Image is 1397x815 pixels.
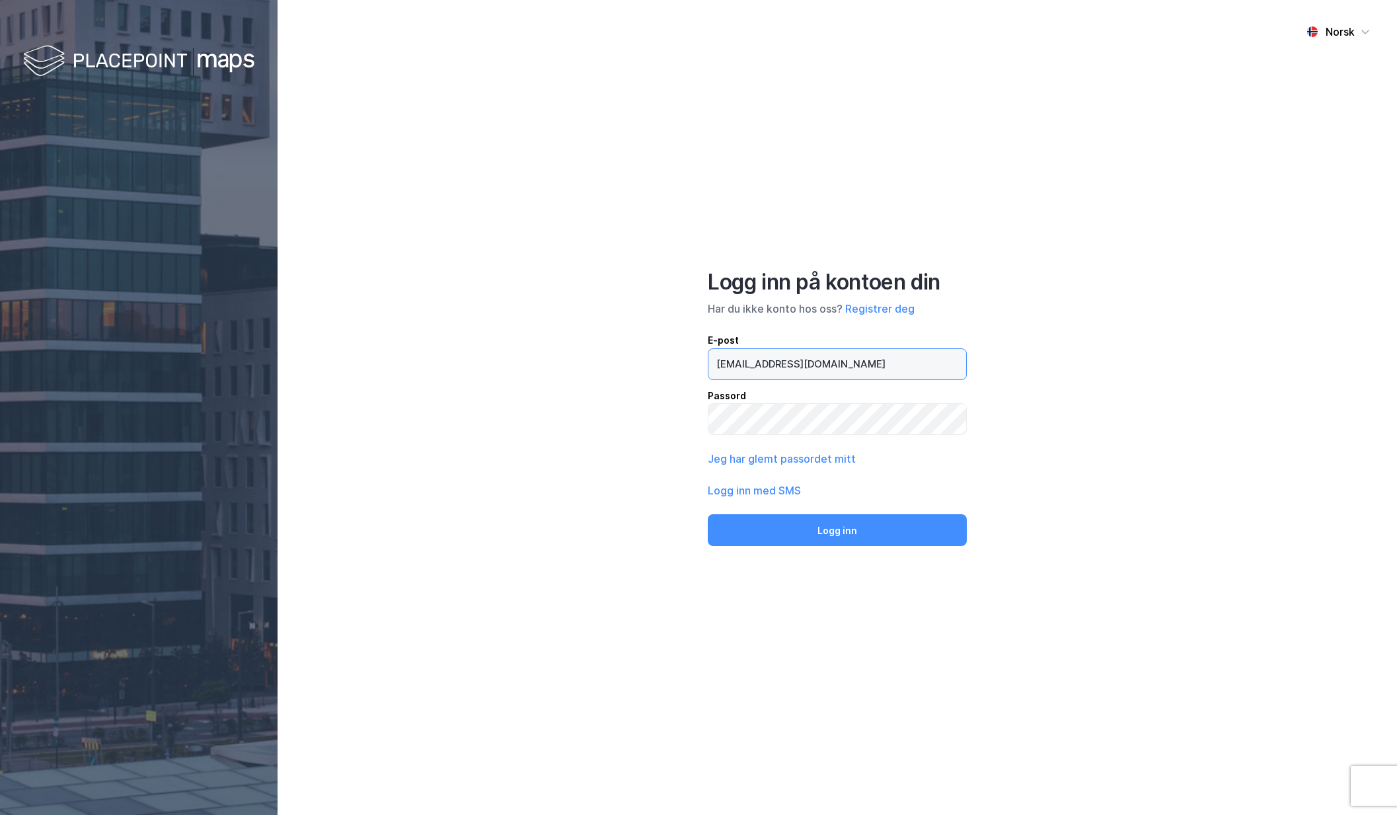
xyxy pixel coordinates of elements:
div: Kontrollprogram for chat [1331,752,1397,815]
button: Registrer deg [845,301,915,317]
iframe: Chat Widget [1331,752,1397,815]
button: Logg inn [708,514,967,546]
img: logo-white.f07954bde2210d2a523dddb988cd2aa7.svg [23,42,254,81]
div: Norsk [1326,24,1355,40]
button: Logg inn med SMS [708,483,801,498]
div: Logg inn på kontoen din [708,269,967,295]
div: Har du ikke konto hos oss? [708,301,967,317]
div: Passord [708,388,967,404]
button: Jeg har glemt passordet mitt [708,451,856,467]
div: E-post [708,332,967,348]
